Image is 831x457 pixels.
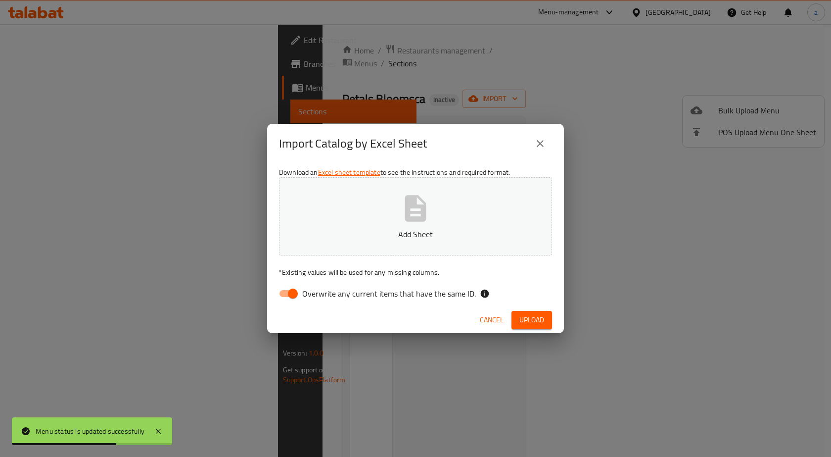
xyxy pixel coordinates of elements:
[480,289,490,299] svg: If the overwrite option isn't selected, then the items that match an existing ID will be ignored ...
[302,288,476,300] span: Overwrite any current items that have the same ID.
[279,136,427,152] h2: Import Catalog by Excel Sheet
[279,177,552,255] button: Add Sheet
[519,314,544,326] span: Upload
[528,132,552,155] button: close
[511,311,552,329] button: Upload
[476,311,508,329] button: Cancel
[480,314,504,326] span: Cancel
[36,426,144,437] div: Menu status is updated successfully
[267,163,564,307] div: Download an to see the instructions and required format.
[318,166,380,179] a: Excel sheet template
[294,228,537,240] p: Add Sheet
[279,267,552,277] p: Existing values will be used for any missing columns.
